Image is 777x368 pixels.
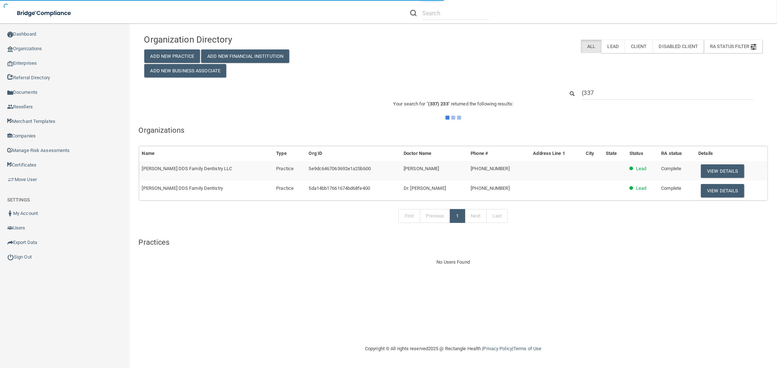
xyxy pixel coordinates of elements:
img: enterprise.0d942306.png [7,61,13,66]
h5: Practices [139,238,768,246]
label: Disabled Client [653,40,704,53]
label: Lead [601,40,625,53]
p: Your search for " " returned the following results: [139,100,768,108]
button: Add New Financial Institution [201,49,289,63]
p: Lead [636,164,646,173]
label: SETTINGS [7,196,30,204]
img: bridge_compliance_login_screen.278c3ca4.svg [11,6,78,21]
th: State [603,146,627,161]
span: (337) 233 [428,101,448,107]
div: No Users Found [139,258,768,267]
span: Complete [662,185,682,191]
th: Org ID [306,146,401,161]
label: Client [625,40,653,53]
img: icon-users.e205127d.png [7,225,13,231]
a: Previous [420,209,451,223]
div: Copyright © All rights reserved 2025 @ Rectangle Health | | [320,337,586,360]
th: Phone # [468,146,530,161]
img: briefcase.64adab9b.png [7,176,15,183]
span: Complete [662,166,682,171]
th: Type [273,146,306,161]
img: icon-filter@2x.21656d0b.png [751,44,757,50]
img: ic-search.3b580494.png [410,10,417,16]
th: Status [627,146,658,161]
input: Search [582,86,753,100]
img: icon-export.b9366987.png [7,240,13,245]
img: icon-documents.8dae5593.png [7,90,13,96]
th: Name [139,146,274,161]
th: City [583,146,603,161]
span: 5e9dc6467063692e1a25bb00 [309,166,371,171]
a: Terms of Use [513,346,541,351]
button: View Details [701,164,744,178]
span: [PERSON_NAME] DDS Family Dentistry [142,185,223,191]
span: Dr. [PERSON_NAME] [404,185,446,191]
span: [PHONE_NUMBER] [471,185,509,191]
th: Details [695,146,768,161]
span: 5da14bb17661674bd68fe400 [309,185,370,191]
input: Search [422,7,489,20]
button: Add New Business Associate [144,64,227,77]
img: ic_dashboard_dark.d01f4a41.png [7,32,13,37]
a: Privacy Policy [483,346,512,351]
h4: Organization Directory [144,35,343,44]
img: organization-icon.f8decf85.png [7,46,13,52]
p: Lead [636,184,646,193]
label: All [581,40,601,53]
img: ic_user_dark.df1a06c3.png [7,211,13,216]
img: ic_power_dark.7ecde6b1.png [7,254,14,260]
span: RA Status Filter [710,44,757,49]
span: [PERSON_NAME] DDS Family Dentistry LLC [142,166,232,171]
span: [PERSON_NAME] [404,166,439,171]
a: Last [486,209,508,223]
a: Next [465,209,487,223]
th: Doctor Name [401,146,468,161]
img: ajax-loader.4d491dd7.gif [446,116,461,120]
th: RA status [659,146,696,161]
a: First [399,209,420,223]
a: 1 [450,209,465,223]
span: [PHONE_NUMBER] [471,166,509,171]
h5: Organizations [139,126,768,134]
span: Practice [276,185,294,191]
img: ic_reseller.de258add.png [7,104,13,110]
span: Practice [276,166,294,171]
button: Add New Practice [144,49,200,63]
th: Address Line 1 [530,146,583,161]
button: View Details [701,184,744,197]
